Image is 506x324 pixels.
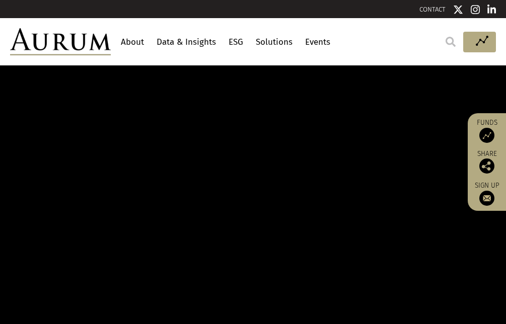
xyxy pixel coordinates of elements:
[473,118,501,143] a: Funds
[446,37,456,47] img: search.svg
[453,5,463,15] img: Twitter icon
[10,28,111,55] img: Aurum
[253,33,295,51] a: Solutions
[118,33,147,51] a: About
[226,33,246,51] a: ESG
[419,6,446,13] a: CONTACT
[473,181,501,206] a: Sign up
[479,128,494,143] img: Access Funds
[303,33,333,51] a: Events
[487,5,496,15] img: Linkedin icon
[471,5,480,15] img: Instagram icon
[154,33,219,51] a: Data & Insights
[479,191,494,206] img: Sign up to our newsletter
[479,158,494,174] img: Share this post
[473,150,501,174] div: Share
